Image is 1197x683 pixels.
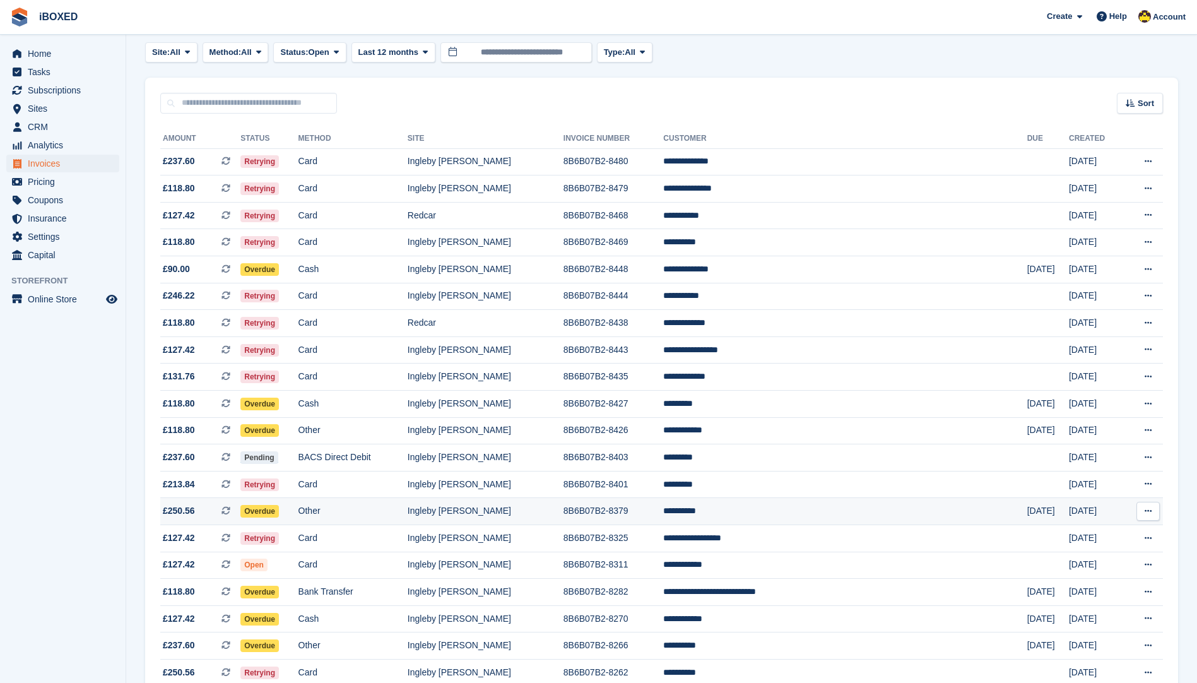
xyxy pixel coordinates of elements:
[563,202,663,229] td: 8B6B07B2-8468
[6,290,119,308] a: menu
[28,45,103,62] span: Home
[298,175,408,203] td: Card
[6,45,119,62] a: menu
[408,605,563,633] td: Ingleby [PERSON_NAME]
[298,444,408,472] td: BACS Direct Debit
[1069,202,1123,229] td: [DATE]
[28,63,103,81] span: Tasks
[28,173,103,191] span: Pricing
[298,229,408,256] td: Card
[1069,310,1123,337] td: [DATE]
[1069,283,1123,310] td: [DATE]
[163,504,195,518] span: £250.56
[309,46,329,59] span: Open
[34,6,83,27] a: iBOXED
[163,182,195,195] span: £118.80
[298,148,408,175] td: Card
[203,42,269,63] button: Method: All
[298,283,408,310] td: Card
[1153,11,1186,23] span: Account
[408,417,563,444] td: Ingleby [PERSON_NAME]
[298,256,408,283] td: Cash
[163,343,195,357] span: £127.42
[163,478,195,491] span: £213.84
[1069,391,1123,418] td: [DATE]
[1027,498,1069,525] td: [DATE]
[240,182,279,195] span: Retrying
[625,46,635,59] span: All
[104,292,119,307] a: Preview store
[280,46,308,59] span: Status:
[1027,256,1069,283] td: [DATE]
[408,498,563,525] td: Ingleby [PERSON_NAME]
[298,552,408,579] td: Card
[1069,579,1123,606] td: [DATE]
[1069,552,1123,579] td: [DATE]
[163,666,195,679] span: £250.56
[1027,391,1069,418] td: [DATE]
[563,283,663,310] td: 8B6B07B2-8444
[273,42,346,63] button: Status: Open
[240,505,279,518] span: Overdue
[563,552,663,579] td: 8B6B07B2-8311
[28,210,103,227] span: Insurance
[408,310,563,337] td: Redcar
[6,81,119,99] a: menu
[28,81,103,99] span: Subscriptions
[28,155,103,172] span: Invoices
[298,129,408,149] th: Method
[1027,579,1069,606] td: [DATE]
[563,633,663,660] td: 8B6B07B2-8266
[1027,633,1069,660] td: [DATE]
[6,155,119,172] a: menu
[6,118,119,136] a: menu
[1069,605,1123,633] td: [DATE]
[240,639,279,652] span: Overdue
[408,579,563,606] td: Ingleby [PERSON_NAME]
[1069,633,1123,660] td: [DATE]
[240,667,279,679] span: Retrying
[6,63,119,81] a: menu
[163,235,195,249] span: £118.80
[163,155,195,168] span: £237.60
[563,129,663,149] th: Invoice Number
[298,605,408,633] td: Cash
[298,579,408,606] td: Bank Transfer
[298,417,408,444] td: Other
[563,175,663,203] td: 8B6B07B2-8479
[240,559,268,571] span: Open
[351,42,435,63] button: Last 12 months
[6,100,119,117] a: menu
[563,605,663,633] td: 8B6B07B2-8270
[6,136,119,154] a: menu
[358,46,418,59] span: Last 12 months
[1069,336,1123,364] td: [DATE]
[240,317,279,330] span: Retrying
[240,532,279,545] span: Retrying
[170,46,180,59] span: All
[597,42,652,63] button: Type: All
[163,424,195,437] span: £118.80
[408,283,563,310] td: Ingleby [PERSON_NAME]
[298,202,408,229] td: Card
[298,633,408,660] td: Other
[563,310,663,337] td: 8B6B07B2-8438
[298,391,408,418] td: Cash
[240,451,278,464] span: Pending
[240,129,298,149] th: Status
[408,552,563,579] td: Ingleby [PERSON_NAME]
[408,175,563,203] td: Ingleby [PERSON_NAME]
[6,191,119,209] a: menu
[408,525,563,552] td: Ingleby [PERSON_NAME]
[240,398,279,410] span: Overdue
[163,585,195,598] span: £118.80
[563,336,663,364] td: 8B6B07B2-8443
[408,391,563,418] td: Ingleby [PERSON_NAME]
[163,639,195,652] span: £237.60
[563,364,663,391] td: 8B6B07B2-8435
[163,316,195,330] span: £118.80
[28,290,103,308] span: Online Store
[28,228,103,246] span: Settings
[298,525,408,552] td: Card
[563,417,663,444] td: 8B6B07B2-8426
